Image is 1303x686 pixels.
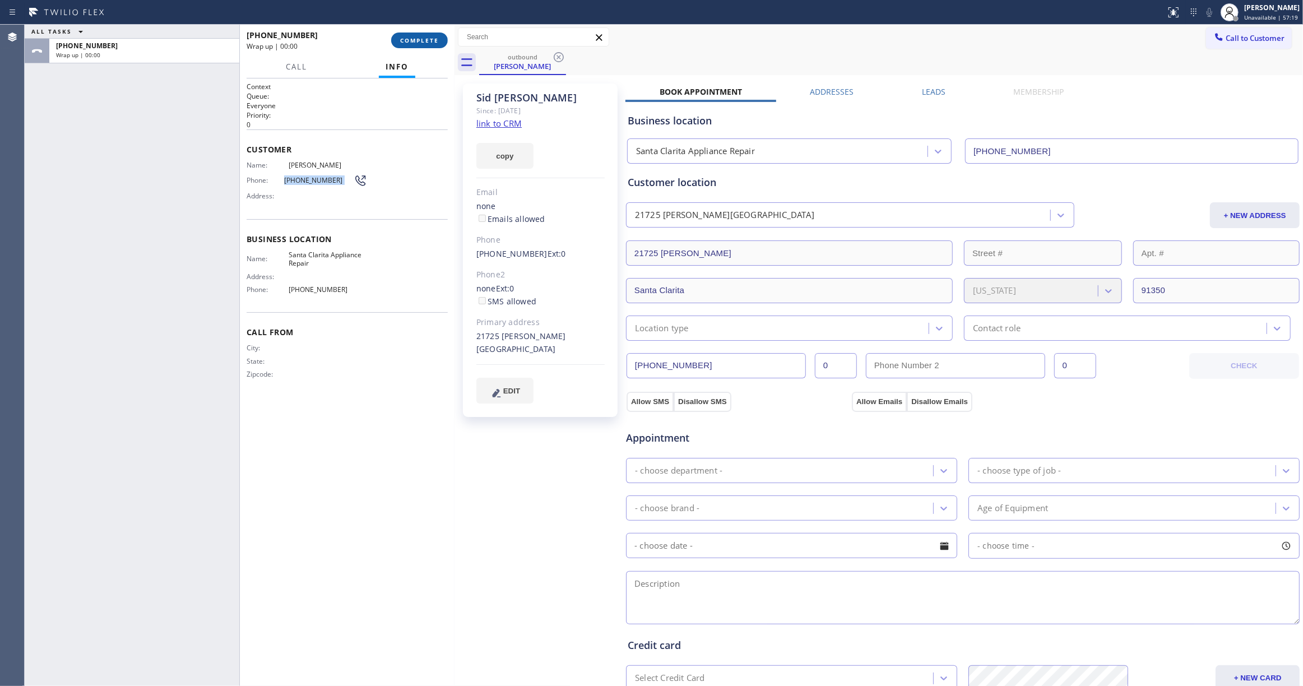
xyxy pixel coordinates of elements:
[289,251,367,268] span: Santa Clarita Appliance Repair
[964,240,1122,266] input: Street #
[1210,202,1300,228] button: + NEW ADDRESS
[635,464,722,477] div: - choose department -
[627,353,806,378] input: Phone Number
[247,370,289,378] span: Zipcode:
[247,110,448,120] h2: Priority:
[247,91,448,101] h2: Queue:
[476,200,605,226] div: none
[977,464,1061,477] div: - choose type of job -
[1133,240,1300,266] input: Apt. #
[480,61,565,71] div: [PERSON_NAME]
[1189,353,1300,379] button: CHECK
[247,41,298,51] span: Wrap up | 00:00
[977,502,1048,514] div: Age of Equipment
[476,282,605,308] div: none
[635,502,699,514] div: - choose brand -
[247,344,289,352] span: City:
[626,533,957,558] input: - choose date -
[548,248,566,259] span: Ext: 0
[476,330,605,356] div: 21725 [PERSON_NAME][GEOGRAPHIC_DATA]
[635,322,689,335] div: Location type
[628,113,1298,128] div: Business location
[476,268,605,281] div: Phone2
[56,51,100,59] span: Wrap up | 00:00
[25,25,94,38] button: ALL TASKS
[386,62,409,72] span: Info
[458,28,609,46] input: Search
[56,41,118,50] span: [PHONE_NUMBER]
[626,430,849,446] span: Appointment
[866,353,1045,378] input: Phone Number 2
[391,33,448,48] button: COMPLETE
[400,36,439,44] span: COMPLETE
[503,387,520,395] span: EDIT
[907,392,972,412] button: Disallow Emails
[379,56,415,78] button: Info
[1054,353,1096,378] input: Ext. 2
[1244,13,1298,21] span: Unavailable | 57:19
[1206,27,1292,49] button: Call to Customer
[977,540,1035,551] span: - choose time -
[628,175,1298,190] div: Customer location
[476,118,522,129] a: link to CRM
[1244,3,1300,12] div: [PERSON_NAME]
[815,353,857,378] input: Ext.
[247,101,448,110] p: Everyone
[480,53,565,61] div: outbound
[1202,4,1217,20] button: Mute
[476,296,536,307] label: SMS allowed
[636,145,755,158] div: Santa Clarita Appliance Repair
[247,82,448,91] h1: Context
[247,144,448,155] span: Customer
[476,316,605,329] div: Primary address
[476,234,605,247] div: Phone
[247,120,448,129] p: 0
[496,283,514,294] span: Ext: 0
[247,327,448,337] span: Call From
[289,285,367,294] span: [PHONE_NUMBER]
[31,27,72,35] span: ALL TASKS
[247,357,289,365] span: State:
[674,392,731,412] button: Disallow SMS
[247,234,448,244] span: Business location
[476,248,548,259] a: [PHONE_NUMBER]
[476,214,545,224] label: Emails allowed
[476,186,605,199] div: Email
[852,392,907,412] button: Allow Emails
[480,50,565,74] div: Sid Gulvady
[247,192,289,200] span: Address:
[626,278,953,303] input: City
[660,86,742,97] label: Book Appointment
[1133,278,1300,303] input: ZIP
[973,322,1021,335] div: Contact role
[247,176,284,184] span: Phone:
[247,285,289,294] span: Phone:
[476,91,605,104] div: Sid [PERSON_NAME]
[965,138,1299,164] input: Phone Number
[247,161,289,169] span: Name:
[626,240,953,266] input: Address
[284,176,354,184] span: [PHONE_NUMBER]
[1013,86,1064,97] label: Membership
[635,672,705,685] div: Select Credit Card
[247,254,289,263] span: Name:
[286,62,307,72] span: Call
[810,86,854,97] label: Addresses
[1226,33,1285,43] span: Call to Customer
[279,56,314,78] button: Call
[247,272,289,281] span: Address:
[922,86,945,97] label: Leads
[627,392,674,412] button: Allow SMS
[476,378,534,404] button: EDIT
[479,215,486,222] input: Emails allowed
[476,104,605,117] div: Since: [DATE]
[289,161,367,169] span: [PERSON_NAME]
[635,209,814,222] div: 21725 [PERSON_NAME][GEOGRAPHIC_DATA]
[247,30,318,40] span: [PHONE_NUMBER]
[476,143,534,169] button: copy
[479,297,486,304] input: SMS allowed
[628,638,1298,653] div: Credit card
